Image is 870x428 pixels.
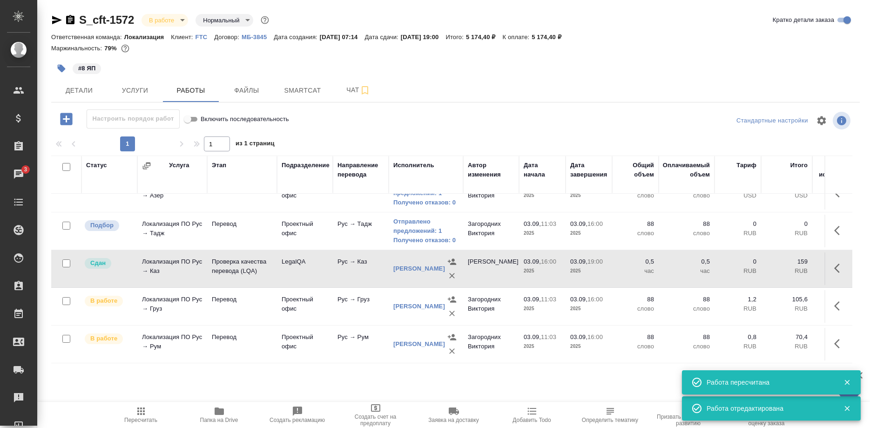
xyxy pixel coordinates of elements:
[524,220,541,227] p: 03.09,
[224,85,269,96] span: Файлы
[393,217,459,236] a: Отправлено предложений: 1
[78,64,95,73] p: #8 ЯП
[336,84,381,96] span: Чат
[51,14,62,26] button: Скопировать ссылку для ЯМессенджера
[617,229,654,238] p: слово
[65,14,76,26] button: Скопировать ссылку
[171,34,195,41] p: Клиент:
[445,306,459,320] button: Удалить
[242,34,274,41] p: МБ-3845
[570,333,587,340] p: 03.09,
[707,378,830,387] div: Работа пересчитана
[524,266,561,276] p: 2025
[719,333,756,342] p: 0,8
[587,333,603,340] p: 16:00
[524,304,561,313] p: 2025
[277,252,333,285] td: LegalQA
[837,404,857,413] button: Закрыть
[524,258,541,265] p: 03.09,
[333,290,389,323] td: Рус → Груз
[541,258,556,265] p: 16:00
[837,378,857,387] button: Закрыть
[707,404,830,413] div: Работа отредактирована
[359,85,371,96] svg: Подписаться
[663,333,710,342] p: 88
[142,14,188,27] div: В работе
[587,220,603,227] p: 16:00
[663,342,710,351] p: слово
[72,64,102,72] span: 8 ЯП
[337,161,384,179] div: Направление перевода
[719,342,756,351] p: RUB
[113,85,157,96] span: Услуги
[90,221,114,230] p: Подбор
[137,328,207,360] td: Локализация ПО Рус → Рум
[617,342,654,351] p: слово
[393,236,459,245] a: Получено отказов: 0
[663,266,710,276] p: час
[320,34,365,41] p: [DATE] 07:14
[51,58,72,79] button: Добавить тэг
[51,34,124,41] p: Ответственная команда:
[663,191,710,200] p: слово
[445,269,459,283] button: Удалить
[829,257,851,279] button: Здесь прячутся важные кнопки
[445,255,459,269] button: Назначить
[212,161,226,170] div: Этап
[51,45,104,52] p: Маржинальность:
[277,328,333,360] td: Проектный офис
[736,161,756,170] div: Тариф
[719,191,756,200] p: USD
[57,85,101,96] span: Детали
[280,85,325,96] span: Smartcat
[445,344,459,358] button: Удалить
[169,85,213,96] span: Работы
[84,333,133,345] div: Исполнитель выполняет работу
[719,295,756,304] p: 1,2
[277,290,333,323] td: Проектный офис
[766,191,808,200] p: USD
[212,295,272,304] p: Перевод
[445,34,465,41] p: Итого:
[79,14,134,26] a: S_cft-1572
[137,252,207,285] td: Локализация ПО Рус → Каз
[84,219,133,232] div: Можно подбирать исполнителей
[90,296,117,306] p: В работе
[524,296,541,303] p: 03.09,
[766,266,808,276] p: RUB
[570,304,607,313] p: 2025
[617,304,654,313] p: слово
[570,258,587,265] p: 03.09,
[617,295,654,304] p: 88
[663,161,710,179] div: Оплачиваемый объем
[766,219,808,229] p: 0
[524,342,561,351] p: 2025
[364,34,400,41] p: Дата сдачи:
[663,229,710,238] p: слово
[766,257,808,266] p: 159
[200,16,242,24] button: Нормальный
[466,34,503,41] p: 5 174,40 ₽
[734,114,810,128] div: split button
[829,333,851,355] button: Здесь прячутся важные кнопки
[393,340,445,347] a: [PERSON_NAME]
[259,14,271,26] button: Доп статусы указывают на важность/срочность заказа
[90,258,106,268] p: Сдан
[570,191,607,200] p: 2025
[617,219,654,229] p: 88
[463,290,519,323] td: Загородних Виктория
[84,257,133,270] div: Менеджер проверил работу исполнителя, передает ее на следующий этап
[86,161,107,170] div: Статус
[393,198,459,207] a: Получено отказов: 0
[212,333,272,342] p: Перевод
[142,161,151,170] button: Сгруппировать
[445,292,459,306] button: Назначить
[146,16,177,24] button: В работе
[766,295,808,304] p: 105,6
[282,161,330,170] div: Подразделение
[445,330,459,344] button: Назначить
[196,34,215,41] p: FTC
[463,328,519,360] td: Загородних Виктория
[719,266,756,276] p: RUB
[719,257,756,266] p: 0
